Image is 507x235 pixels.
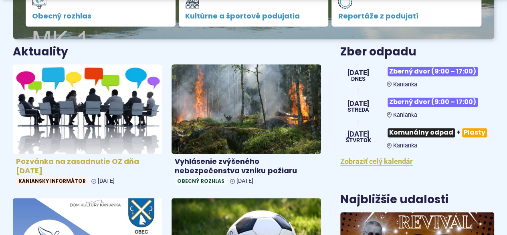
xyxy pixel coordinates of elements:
span: Dnes [347,76,369,82]
a: Zobraziť celý kalendár [340,157,413,166]
span: [DATE] [347,100,369,107]
h3: + [387,125,494,141]
a: Vyhlásenie zvýšeného nebezpečenstva vzniku požiaru Obecný rozhlas [DATE] [172,64,321,188]
a: Komunálny odpad+Plasty Kanianka [DATE] štvrtok [340,125,494,149]
span: Kaniansky informátor [16,177,88,185]
span: [DATE] [345,131,371,138]
span: Plasty [462,128,487,137]
span: Zberný dvor (9:00 – 17:00) [388,98,478,107]
h3: Najbližšie udalosti [340,194,448,206]
h4: Pozvánka na zasadnutie OZ dňa [DATE] [16,157,159,175]
span: Kanianka [393,142,417,149]
span: [DATE] [236,178,253,184]
span: Komunálny odpad [388,128,455,137]
a: Pozvánka na zasadnutie OZ dňa [DATE] Kaniansky informátor [DATE] [13,64,162,188]
h3: Zber odpadu [340,46,494,58]
span: Reportáže z podujatí [338,12,475,20]
a: Zberný dvor (9:00 – 17:00) Kanianka [DATE] Dnes [340,63,494,88]
span: Obecný rozhlas [175,177,227,185]
span: Zberný dvor (9:00 – 17:00) [388,67,478,76]
span: štvrtok [345,138,371,143]
span: Kultúrne a športové podujatia [185,12,322,20]
span: Obecný rozhlas [32,12,169,20]
span: streda [347,107,369,113]
span: Kanianka [393,81,417,88]
span: Kanianka [393,112,417,119]
span: [DATE] [347,69,369,76]
h3: Aktuality [13,46,68,58]
span: [DATE] [98,178,115,184]
a: Zberný dvor (9:00 – 17:00) Kanianka [DATE] streda [340,94,494,119]
h4: Vyhlásenie zvýšeného nebezpečenstva vzniku požiaru [175,157,317,175]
